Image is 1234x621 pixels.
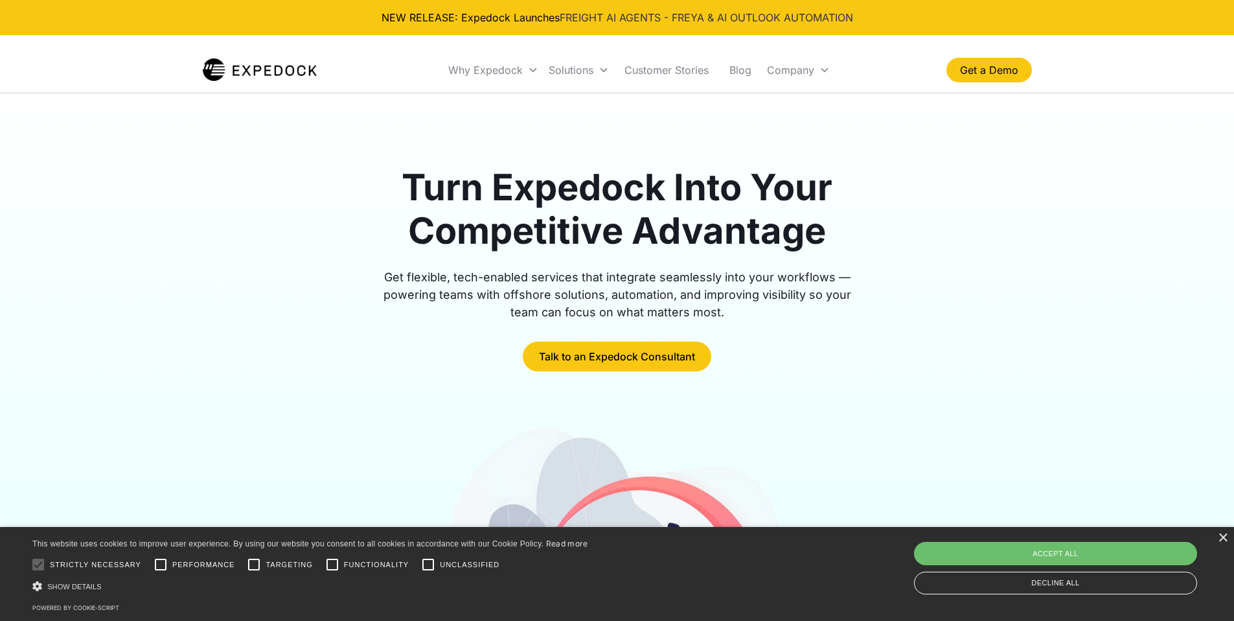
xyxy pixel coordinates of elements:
[440,559,499,570] span: Unclassified
[203,57,317,83] a: home
[49,76,116,85] div: Domain Overview
[369,166,866,253] h1: Turn Expedock Into Your Competitive Advantage
[266,559,312,570] span: Targeting
[560,11,853,24] a: FREIGHT AI AGENTS - FREYA & AI OUTLOOK AUTOMATION
[914,572,1197,594] div: Decline all
[129,75,139,86] img: tab_keywords_by_traffic_grey.svg
[32,604,119,611] a: Powered by cookie-script
[719,48,762,92] a: Blog
[36,21,63,31] div: v 4.0.25
[369,268,866,321] div: Get flexible, tech-enabled services that integrate seamlessly into your workflows — powering team...
[543,48,614,92] div: Solutions
[946,58,1032,82] a: Get a Demo
[1169,559,1234,621] iframe: Chat Widget
[172,559,235,570] span: Performance
[806,35,843,97] a: Blog
[606,35,701,97] div: Integrations
[34,34,143,44] div: Domain: [DOMAIN_NAME]
[711,35,796,97] a: Customer Stories
[47,583,102,591] span: Show details
[448,64,523,76] div: Why Expedock
[914,542,1197,565] div: Accept all
[767,64,814,76] div: Company
[514,35,596,97] div: Solutions
[1218,533,1228,543] div: Close
[549,64,593,76] div: Solutions
[344,559,409,570] span: Functionality
[546,539,588,548] a: Read more
[32,580,588,593] div: Show details
[32,539,543,548] span: This website uses cookies to improve user experience. By using our website you consent to all coo...
[10,10,1224,25] div: NEW RELEASE: Expedock Launches
[203,57,317,83] img: Expedock Logo
[762,48,835,92] div: Company
[50,559,141,570] span: Strictly necessary
[854,35,939,97] div: Company
[614,48,719,92] a: Customer Stories
[143,76,218,85] div: Keywords by Traffic
[35,75,45,86] img: tab_domain_overview_orange.svg
[21,21,31,31] img: logo_orange.svg
[391,35,503,97] div: Why Expedock
[523,342,711,371] a: Talk to an Expedock Consultant
[21,34,31,44] img: website_grey.svg
[443,48,543,92] div: Why Expedock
